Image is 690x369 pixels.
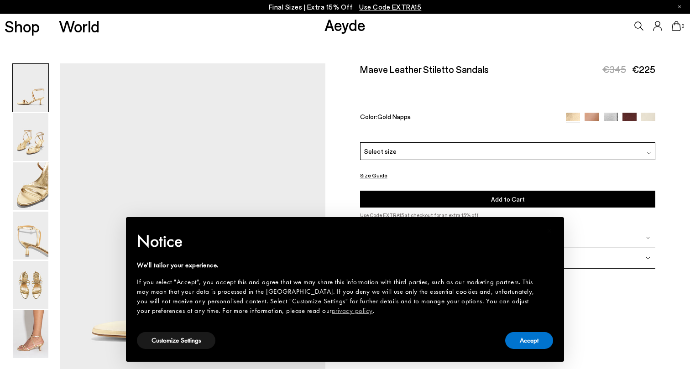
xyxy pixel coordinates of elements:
[137,277,538,316] div: If you select "Accept", you accept this and agree that we may share this information with third p...
[137,260,538,270] div: We'll tailor your experience.
[547,223,553,238] span: ×
[505,332,553,349] button: Accept
[538,220,560,242] button: Close this notice
[332,306,373,315] a: privacy policy
[137,332,215,349] button: Customize Settings
[137,229,538,253] h2: Notice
